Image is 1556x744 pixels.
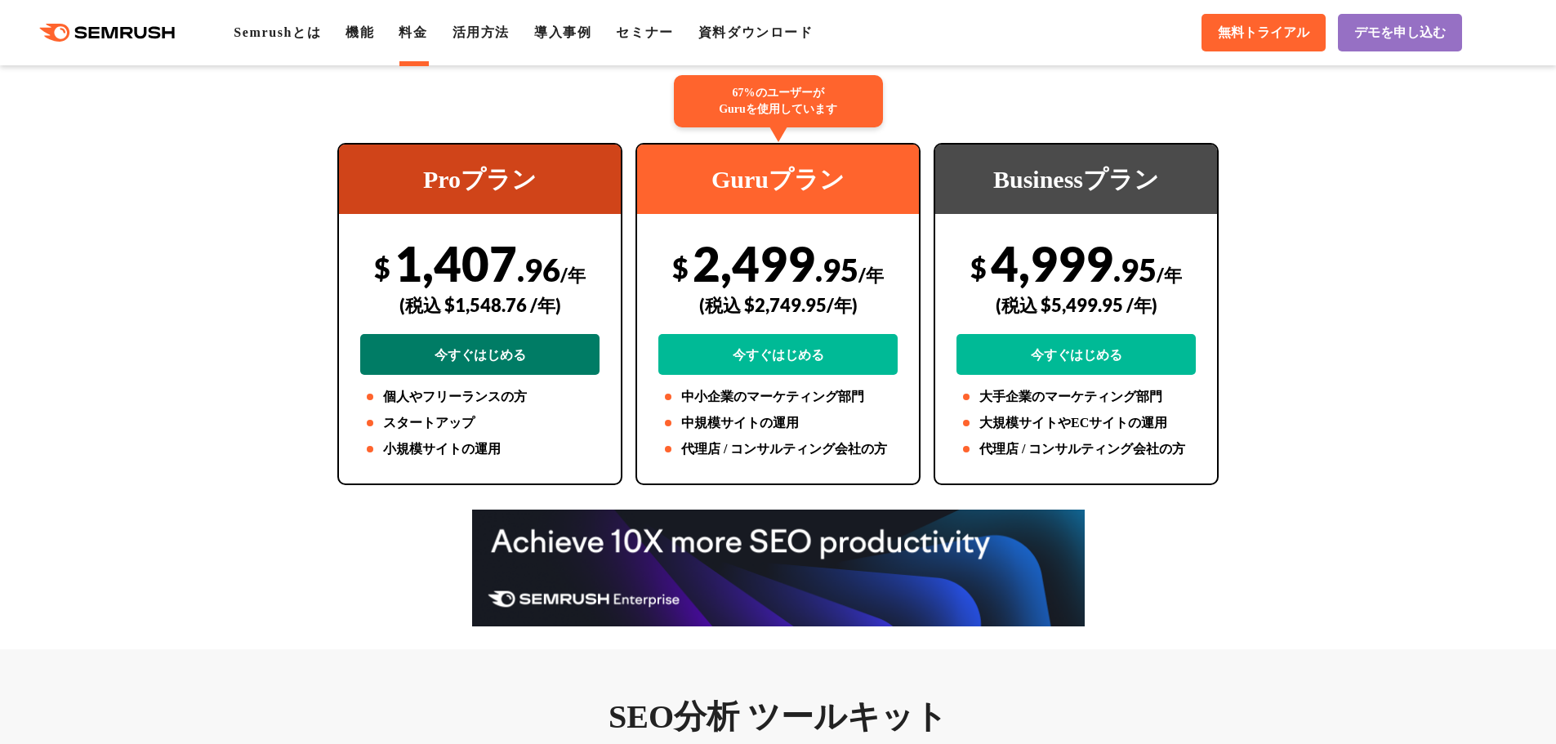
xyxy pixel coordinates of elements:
span: /年 [560,264,586,286]
a: 料金 [399,25,427,39]
li: 大規模サイトやECサイトの運用 [956,413,1196,433]
a: Semrushとは [234,25,321,39]
span: $ [374,251,390,284]
div: 1,407 [360,234,600,375]
span: .95 [1113,251,1157,288]
li: スタートアップ [360,413,600,433]
a: 今すぐはじめる [956,334,1196,375]
li: 小規模サイトの運用 [360,439,600,459]
li: 中小企業のマーケティング部門 [658,387,898,407]
a: 資料ダウンロード [698,25,814,39]
div: 67%のユーザーが Guruを使用しています [674,75,883,127]
div: 2,499 [658,234,898,375]
span: .95 [815,251,858,288]
a: 活用方法 [453,25,510,39]
span: $ [672,251,689,284]
span: /年 [1157,264,1182,286]
div: 4,999 [956,234,1196,375]
a: 今すぐはじめる [658,334,898,375]
a: 今すぐはじめる [360,334,600,375]
div: Proプラン [339,145,621,214]
a: セミナー [616,25,673,39]
span: /年 [858,264,884,286]
span: $ [970,251,987,284]
a: デモを申し込む [1338,14,1462,51]
div: Businessプラン [935,145,1217,214]
li: 個人やフリーランスの方 [360,387,600,407]
span: .96 [517,251,560,288]
li: 大手企業のマーケティング部門 [956,387,1196,407]
div: (税込 $1,548.76 /年) [360,276,600,334]
h3: SEO分析 ツールキット [337,697,1219,737]
li: 中規模サイトの運用 [658,413,898,433]
div: Guruプラン [637,145,919,214]
a: 無料トライアル [1202,14,1326,51]
div: (税込 $2,749.95/年) [658,276,898,334]
span: 無料トライアル [1218,25,1309,42]
div: (税込 $5,499.95 /年) [956,276,1196,334]
a: 機能 [346,25,374,39]
li: 代理店 / コンサルティング会社の方 [658,439,898,459]
li: 代理店 / コンサルティング会社の方 [956,439,1196,459]
a: 導入事例 [534,25,591,39]
span: デモを申し込む [1354,25,1446,42]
